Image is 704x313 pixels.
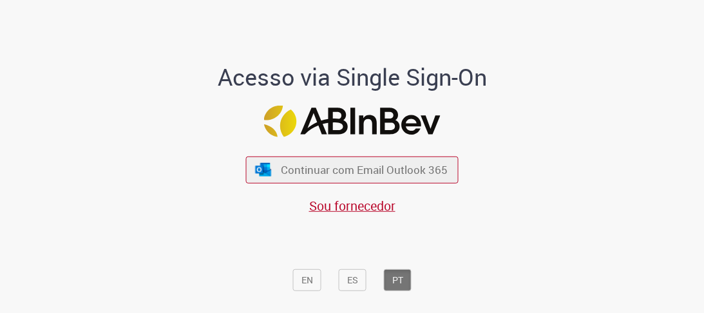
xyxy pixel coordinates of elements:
button: ES [339,269,366,290]
button: ícone Azure/Microsoft 360 Continuar com Email Outlook 365 [246,156,459,183]
button: PT [384,269,412,290]
button: EN [293,269,321,290]
img: ícone Azure/Microsoft 360 [254,163,272,176]
img: Logo ABInBev [264,106,441,137]
a: Sou fornecedor [309,197,395,214]
h1: Acesso via Single Sign-On [205,64,499,90]
span: Continuar com Email Outlook 365 [281,162,448,177]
